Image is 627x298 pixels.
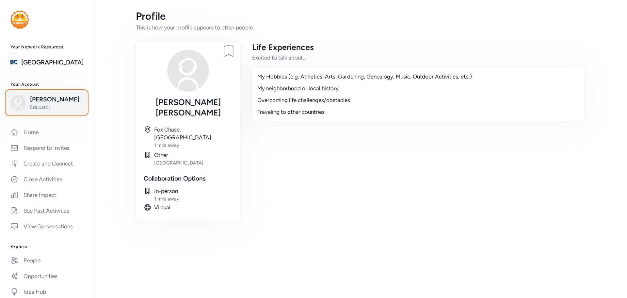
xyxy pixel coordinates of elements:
a: View Conversations [5,219,89,234]
a: Create and Connect [5,156,89,171]
div: Virtual [154,203,233,211]
div: Life Experiences [252,42,584,52]
img: logo [10,55,17,70]
div: Fox Chase, [GEOGRAPHIC_DATA] [154,126,233,141]
a: People [5,253,89,268]
div: In-person [154,187,233,195]
div: Profile [136,10,585,22]
a: Opportunities [5,269,89,283]
div: My Hobbies (e.g. Athletics, Arts, Gardening, Genealogy, Music, Outdoor Activities, etc.) [257,73,579,80]
button: [PERSON_NAME]Educator [6,91,87,115]
div: Traveling to other countries [257,108,579,116]
h3: Explore [10,244,84,249]
div: This is how your profile appears to other people. [136,24,585,31]
div: 1 mile away [154,142,233,149]
div: Overcoming life challenges/obstacles [257,96,579,104]
h3: Your Account [10,82,84,87]
a: See Past Activities [5,203,89,218]
a: Share Impact [5,188,89,202]
a: Respond to Invites [5,141,89,155]
a: Home [5,125,89,139]
div: Excited to talk about... [252,54,584,61]
div: My neighborhood or local history [257,84,579,92]
div: [PERSON_NAME] [PERSON_NAME] [144,97,233,118]
div: Other [154,151,233,159]
span: [PERSON_NAME] [30,95,83,104]
img: logo [10,10,29,29]
a: Close Activities [5,172,89,186]
a: [GEOGRAPHIC_DATA] [21,58,84,67]
div: [GEOGRAPHIC_DATA] [154,160,233,166]
div: 1 mile away [154,196,233,202]
div: Collaboration Options [144,174,233,183]
img: Avatar [167,50,209,92]
span: Educator [30,104,83,111]
h3: Your Network Resources [10,44,84,50]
